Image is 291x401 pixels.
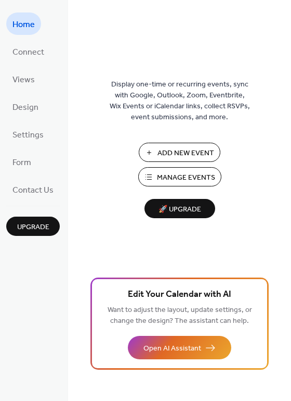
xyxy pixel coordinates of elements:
[110,79,250,123] span: Display one-time or recurring events, sync with Google, Outlook, Zoom, Eventbrite, Wix Events or ...
[139,143,220,162] button: Add New Event
[12,44,44,60] span: Connect
[12,127,44,143] span: Settings
[6,95,45,118] a: Design
[6,12,41,35] a: Home
[128,336,231,359] button: Open AI Assistant
[6,123,50,145] a: Settings
[151,203,209,217] span: 🚀 Upgrade
[138,167,221,186] button: Manage Events
[6,151,37,173] a: Form
[12,182,54,198] span: Contact Us
[12,155,31,171] span: Form
[17,222,49,233] span: Upgrade
[108,303,252,328] span: Want to adjust the layout, update settings, or change the design? The assistant can help.
[12,17,35,33] span: Home
[6,217,60,236] button: Upgrade
[157,172,215,183] span: Manage Events
[12,99,38,116] span: Design
[12,72,35,88] span: Views
[128,287,231,302] span: Edit Your Calendar with AI
[157,148,214,159] span: Add New Event
[6,40,50,62] a: Connect
[6,178,60,200] a: Contact Us
[144,199,215,218] button: 🚀 Upgrade
[143,343,201,354] span: Open AI Assistant
[6,68,41,90] a: Views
